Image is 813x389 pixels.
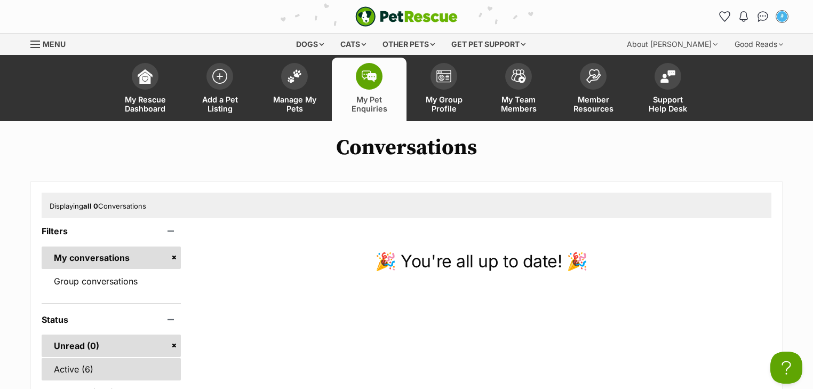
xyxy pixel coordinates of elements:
[770,352,802,384] iframe: Help Scout Beacon - Open
[735,8,752,25] button: Notifications
[289,34,331,55] div: Dogs
[660,70,675,83] img: help-desk-icon-fdf02630f3aa405de69fd3d07c3f3aa587a6932b1a1747fa1d2bba05be0121f9.svg
[375,34,442,55] div: Other pets
[42,226,181,236] header: Filters
[774,8,791,25] button: My account
[631,58,705,121] a: Support Help Desk
[444,34,533,55] div: Get pet support
[716,8,791,25] ul: Account quick links
[727,34,791,55] div: Good Reads
[556,58,631,121] a: Member Resources
[355,6,458,27] img: logo-e224e6f780fb5917bec1dbf3a21bbac754714ae5b6737aabdf751b685950b380.svg
[138,69,153,84] img: dashboard-icon-eb2f2d2d3e046f16d808141f083e7271f6b2e854fb5c12c21221c1fb7104beca.svg
[355,6,458,27] a: PetRescue
[196,95,244,113] span: Add a Pet Listing
[42,247,181,269] a: My conversations
[436,70,451,83] img: group-profile-icon-3fa3cf56718a62981997c0bc7e787c4b2cf8bcc04b72c1350f741eb67cf2f40e.svg
[754,8,771,25] a: Conversations
[716,8,733,25] a: Favourites
[481,58,556,121] a: My Team Members
[586,69,601,83] img: member-resources-icon-8e73f808a243e03378d46382f2149f9095a855e16c252ad45f914b54edf8863c.svg
[257,58,332,121] a: Manage My Pets
[777,11,787,22] img: Daniel Lewis profile pic
[345,95,393,113] span: My Pet Enquiries
[42,315,181,324] header: Status
[30,34,73,53] a: Menu
[758,11,769,22] img: chat-41dd97257d64d25036548639549fe6c8038ab92f7586957e7f3b1b290dea8141.svg
[50,202,146,210] span: Displaying Conversations
[182,58,257,121] a: Add a Pet Listing
[644,95,692,113] span: Support Help Desk
[362,70,377,82] img: pet-enquiries-icon-7e3ad2cf08bfb03b45e93fb7055b45f3efa6380592205ae92323e6603595dc1f.svg
[511,69,526,83] img: team-members-icon-5396bd8760b3fe7c0b43da4ab00e1e3bb1a5d9ba89233759b79545d2d3fc5d0d.svg
[108,58,182,121] a: My Rescue Dashboard
[495,95,543,113] span: My Team Members
[619,34,725,55] div: About [PERSON_NAME]
[42,335,181,357] a: Unread (0)
[43,39,66,49] span: Menu
[287,69,302,83] img: manage-my-pets-icon-02211641906a0b7f246fdf0571729dbe1e7629f14944591b6c1af311fb30b64b.svg
[739,11,748,22] img: notifications-46538b983faf8c2785f20acdc204bb7945ddae34d4c08c2a6579f10ce5e182be.svg
[420,95,468,113] span: My Group Profile
[270,95,318,113] span: Manage My Pets
[332,58,407,121] a: My Pet Enquiries
[42,358,181,380] a: Active (6)
[121,95,169,113] span: My Rescue Dashboard
[212,69,227,84] img: add-pet-listing-icon-0afa8454b4691262ce3f59096e99ab1cd57d4a30225e0717b998d2c9b9846f56.svg
[407,58,481,121] a: My Group Profile
[333,34,373,55] div: Cats
[42,270,181,292] a: Group conversations
[569,95,617,113] span: Member Resources
[192,249,771,274] p: 🎉 You're all up to date! 🎉
[83,202,98,210] strong: all 0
